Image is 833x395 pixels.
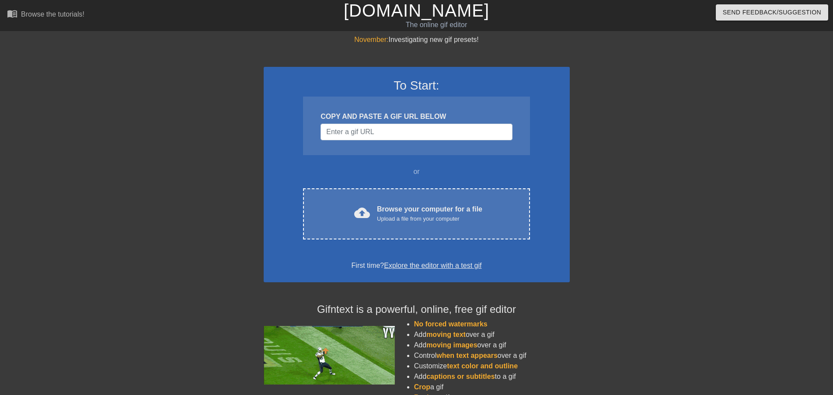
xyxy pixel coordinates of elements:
[414,329,570,340] li: Add over a gif
[321,124,512,140] input: Username
[354,36,388,43] span: November:
[321,111,512,122] div: COPY AND PASTE A GIF URL BELOW
[286,166,547,177] div: or
[7,8,17,19] span: menu_book
[426,373,495,380] span: captions or subtitles
[414,383,430,391] span: Crop
[414,350,570,361] li: Control over a gif
[264,35,570,45] div: Investigating new gif presets!
[344,1,489,20] a: [DOMAIN_NAME]
[282,20,591,30] div: The online gif editor
[414,371,570,382] li: Add to a gif
[436,352,498,359] span: when text appears
[264,303,570,316] h4: Gifntext is a powerful, online, free gif editor
[354,205,370,221] span: cloud_upload
[414,382,570,392] li: a gif
[414,340,570,350] li: Add over a gif
[7,8,84,22] a: Browse the tutorials!
[264,326,395,385] img: football_small.gif
[275,78,558,93] h3: To Start:
[723,7,821,18] span: Send Feedback/Suggestion
[716,4,828,21] button: Send Feedback/Suggestion
[414,320,488,328] span: No forced watermarks
[414,361,570,371] li: Customize
[384,262,481,269] a: Explore the editor with a test gif
[21,10,84,18] div: Browse the tutorials!
[426,341,477,349] span: moving images
[447,362,518,370] span: text color and outline
[377,215,482,223] div: Upload a file from your computer
[426,331,466,338] span: moving text
[377,204,482,223] div: Browse your computer for a file
[275,260,558,271] div: First time?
